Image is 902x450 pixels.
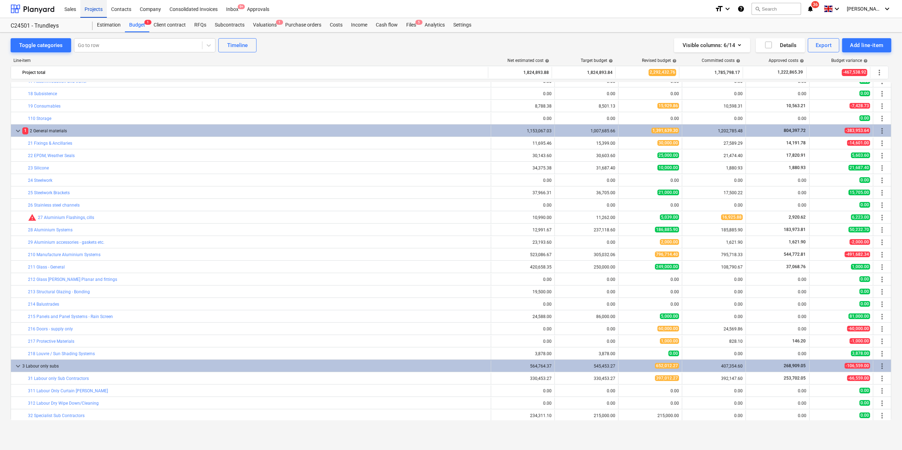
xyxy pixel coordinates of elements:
[878,263,886,271] span: More actions
[845,128,870,133] span: -383,953.64
[621,413,679,418] div: 215,000.00
[558,128,615,133] div: 1,007,685.66
[850,103,870,109] span: -7,428.73
[28,153,75,158] a: 22 EPDM, Weather Seals
[878,114,886,123] span: More actions
[685,240,743,245] div: 1,621.90
[668,351,679,356] span: 0.00
[878,387,886,395] span: More actions
[685,327,743,331] div: 24,569.86
[28,401,99,406] a: 312 Labour Dry Wipe Down/Cleaning
[149,18,190,32] a: Client contract
[878,213,886,222] span: More actions
[28,302,59,307] a: 214 Balustrades
[655,252,679,257] span: 796,714.40
[777,69,804,75] span: 1,222,865.39
[38,215,94,220] a: 27 Aluminium Flashings, cills
[685,203,743,208] div: 0.00
[655,227,679,232] span: 186,885.90
[494,91,552,96] div: 0.00
[749,302,806,307] div: 0.00
[752,3,801,15] button: Search
[558,104,615,109] div: 8,501.13
[878,139,886,148] span: More actions
[621,388,679,393] div: 0.00
[685,91,743,96] div: 0.00
[449,18,476,32] a: Settings
[657,152,679,158] span: 25,000.00
[28,289,90,294] a: 213 Structural Glazing - Bonding
[558,141,615,146] div: 15,399.00
[878,312,886,321] span: More actions
[749,277,806,282] div: 0.00
[22,127,28,134] span: 1
[878,362,886,370] span: More actions
[660,239,679,245] span: 2,000.00
[702,58,740,63] div: Committed costs
[621,277,679,282] div: 0.00
[649,69,676,76] span: 2,292,432.76
[842,69,867,76] span: -467,538.92
[494,240,552,245] div: 23,193.60
[276,20,283,25] span: 1
[867,416,902,450] iframe: Chat Widget
[685,388,743,393] div: 0.00
[786,103,806,108] span: 10,563.21
[494,277,552,282] div: 0.00
[847,375,870,381] span: -66,559.00
[93,18,125,32] a: Estimation
[860,412,870,418] span: 0.00
[850,41,884,50] div: Add line-item
[558,289,615,294] div: 0.00
[558,265,615,270] div: 250,000.00
[749,327,806,331] div: 0.00
[878,325,886,333] span: More actions
[558,314,615,319] div: 86,000.00
[850,338,870,344] span: -1,000.00
[860,388,870,393] span: 0.00
[685,178,743,183] div: 0.00
[878,151,886,160] span: More actions
[249,18,281,32] div: Valuations
[372,18,402,32] a: Cash flow
[749,91,806,96] div: 0.00
[878,201,886,209] span: More actions
[657,165,679,171] span: 10,000.00
[721,214,743,220] span: 16,925.88
[860,301,870,307] span: 0.00
[28,413,85,418] a: 32 Specialist Sub Contractors
[788,165,806,170] span: 1,880.93
[28,166,49,171] a: 23 Silicone
[849,190,870,195] span: 15,705.00
[494,327,552,331] div: 0.00
[878,127,886,135] span: More actions
[715,5,723,13] i: format_size
[671,59,677,63] span: help
[850,239,870,245] span: -2,000.00
[749,178,806,183] div: 0.00
[683,41,742,50] div: Visible columns : 6/14
[764,41,797,50] div: Details
[558,388,615,393] div: 0.00
[685,339,743,344] div: 828.10
[685,265,743,270] div: 108,790.67
[494,302,552,307] div: 0.00
[558,166,615,171] div: 31,687.40
[558,240,615,245] div: 0.00
[786,264,806,269] span: 37,068.76
[558,364,615,369] div: 545,453.27
[878,275,886,284] span: More actions
[786,140,806,145] span: 14,191.78
[621,401,679,406] div: 0.00
[507,58,549,63] div: Net estimated cost
[878,164,886,172] span: More actions
[655,264,679,270] span: 249,000.00
[735,59,740,63] span: help
[845,363,870,369] span: -106,559.00
[862,59,868,63] span: help
[845,252,870,257] span: -491,682.34
[878,411,886,420] span: More actions
[657,190,679,195] span: 21,000.00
